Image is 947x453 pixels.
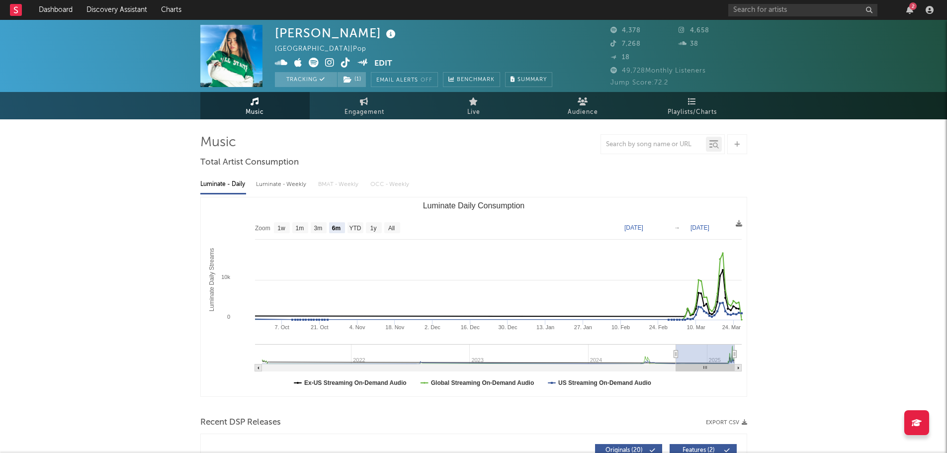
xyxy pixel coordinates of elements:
text: US Streaming On-Demand Audio [558,379,651,386]
text: Luminate Daily Streams [208,248,215,311]
a: Live [419,92,528,119]
text: 24. Mar [722,324,741,330]
button: Tracking [275,72,337,87]
span: Jump Score: 72.2 [610,80,668,86]
text: 24. Feb [649,324,667,330]
text: 1w [277,225,285,232]
svg: Luminate Daily Consumption [201,197,747,396]
text: Luminate Daily Consumption [423,201,524,210]
button: Summary [505,72,552,87]
a: Benchmark [443,72,500,87]
span: 7,268 [610,41,641,47]
text: 16. Dec [460,324,479,330]
text: 1y [370,225,376,232]
span: Benchmark [457,74,495,86]
a: Playlists/Charts [638,92,747,119]
span: 49,728 Monthly Listeners [610,68,706,74]
text: [DATE] [690,224,709,231]
text: Zoom [255,225,270,232]
div: Luminate - Weekly [256,176,308,193]
text: 7. Oct [274,324,289,330]
div: 2 [909,2,917,10]
span: Recent DSP Releases [200,417,281,429]
text: 27. Jan [574,324,592,330]
span: Live [467,106,480,118]
a: Engagement [310,92,419,119]
span: Music [246,106,264,118]
em: Off [421,78,432,83]
input: Search by song name or URL [601,141,706,149]
text: Global Streaming On-Demand Audio [430,379,534,386]
span: Engagement [344,106,384,118]
div: Luminate - Daily [200,176,246,193]
text: 30. Dec [498,324,517,330]
button: Export CSV [706,420,747,426]
span: Summary [517,77,547,83]
text: YTD [349,225,361,232]
text: 10. Feb [611,324,629,330]
text: 6m [332,225,340,232]
text: 3m [314,225,322,232]
a: Audience [528,92,638,119]
text: 21. Oct [311,324,328,330]
text: 10k [221,274,230,280]
text: 1m [295,225,304,232]
span: 38 [679,41,698,47]
span: ( 1 ) [337,72,366,87]
span: 18 [610,54,630,61]
text: 2. Dec [425,324,440,330]
text: 4. Nov [349,324,365,330]
button: Email AlertsOff [371,72,438,87]
span: 4,378 [610,27,641,34]
span: Playlists/Charts [668,106,717,118]
text: 18. Nov [385,324,404,330]
button: Edit [374,58,392,70]
span: Audience [568,106,598,118]
span: 4,658 [679,27,709,34]
text: All [388,225,394,232]
text: [DATE] [624,224,643,231]
button: 2 [906,6,913,14]
text: Ex-US Streaming On-Demand Audio [304,379,407,386]
div: [GEOGRAPHIC_DATA] | Pop [275,43,378,55]
text: 13. Jan [536,324,554,330]
a: Music [200,92,310,119]
span: Total Artist Consumption [200,157,299,169]
button: (1) [338,72,366,87]
input: Search for artists [728,4,877,16]
div: [PERSON_NAME] [275,25,398,41]
text: 10. Mar [687,324,705,330]
text: → [674,224,680,231]
text: 0 [227,314,230,320]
